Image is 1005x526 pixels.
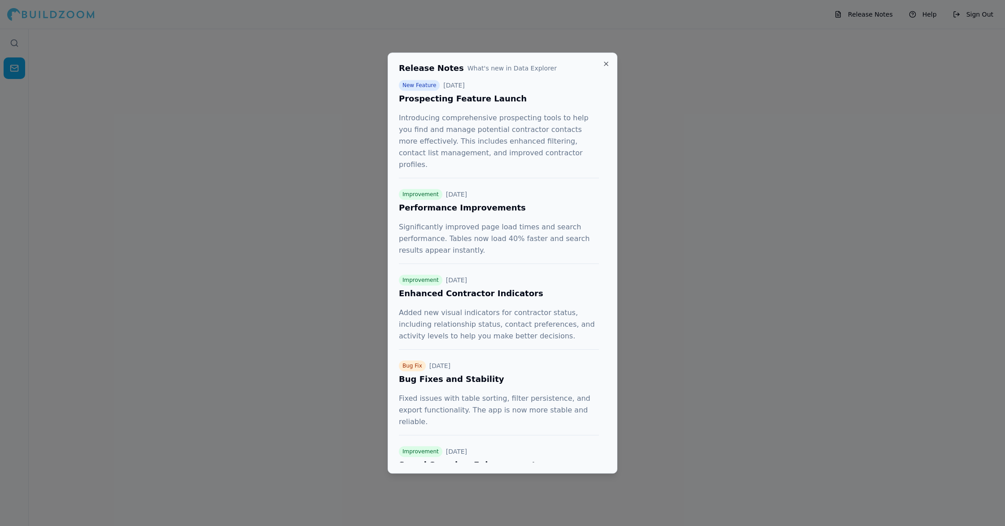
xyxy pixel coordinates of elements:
span: Improvement [399,189,442,200]
span: Release Notes [399,64,464,72]
p: Fixed issues with table sorting, filter persistence, and export functionality. The app is now mor... [399,393,599,428]
h3: Prospecting Feature Launch [399,92,599,105]
span: [DATE] [446,190,467,199]
span: Improvement [399,275,442,285]
span: Bug Fix [399,360,426,371]
h3: Performance Improvements [399,202,599,214]
h3: Enhanced Contractor Indicators [399,287,599,300]
p: Introducing comprehensive prospecting tools to help you find and manage potential contractor cont... [399,112,599,171]
span: [DATE] [446,276,467,285]
p: Significantly improved page load times and search performance. Tables now load 40% faster and sea... [399,221,599,256]
span: [DATE] [446,447,467,456]
span: Improvement [399,446,442,457]
span: What's new in Data Explorer [468,64,557,73]
p: Added new visual indicators for contractor status, including relationship status, contact prefere... [399,307,599,342]
h3: Saved Searches Enhancement [399,459,599,471]
h3: Bug Fixes and Stability [399,373,599,386]
span: [DATE] [443,81,464,90]
span: [DATE] [429,361,450,370]
span: New Feature [399,80,440,91]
